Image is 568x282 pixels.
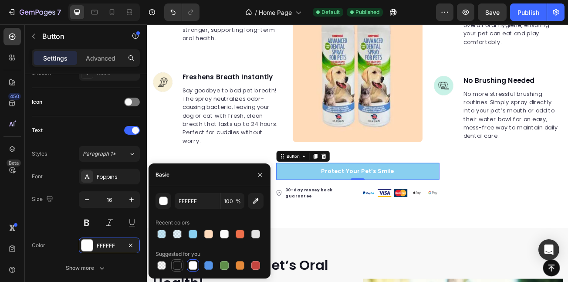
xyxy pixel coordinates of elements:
iframe: To enrich screen reader interactions, please activate Accessibility in Grammarly extension settings [147,24,568,282]
button: 7 [3,3,65,21]
div: Recent colors [156,219,189,227]
div: Styles [32,150,47,158]
div: Show more [66,264,106,272]
div: Button [171,160,191,167]
p: Advanced [86,54,115,63]
input: Eg: FFFFFF [175,193,220,209]
div: Basic [156,171,169,179]
img: gempages_581391504665215496-4cdadeb9-0025-492f-bef0-a54344e8bdbf.png [355,63,381,89]
span: % [236,197,241,205]
div: Icon [32,98,42,106]
button: Publish [510,3,547,21]
span: Default [321,8,340,16]
div: Size [32,194,55,205]
span: Paragraph 1* [83,150,116,158]
div: Undo/Redo [164,3,199,21]
img: 495611768014373769-47762bdc-c92b-46d1-973d-50401e2847fe.png [267,204,363,214]
button: Show more [32,260,140,276]
p: No more stressful brushing routines. Simply spray directly into your pet’s mouth or add to their ... [392,81,515,144]
div: Font [32,173,43,180]
div: Publish [517,8,539,17]
span: Home Page [259,8,292,17]
p: 7 [57,7,61,17]
p: Button [42,31,116,41]
div: Text [32,126,43,134]
div: FFFFFF [97,242,122,250]
div: Open Intercom Messenger [538,239,559,260]
div: Suggested for you [156,250,200,258]
a: Protect Your Pet’s Smile [160,172,363,193]
div: Beta [7,160,21,166]
p: Protect Your Pet’s Smile [216,177,307,187]
div: Poppins [97,173,138,181]
div: Color [32,241,45,249]
button: Save [478,3,507,21]
div: 450 [8,93,21,100]
button: Paragraph 1* [79,146,140,162]
span: Published [355,8,379,16]
span: / [255,8,257,17]
p: No Brushing Needed [392,64,515,76]
p: Settings [43,54,68,63]
p: 30-day money back guarantee [172,202,255,216]
span: Save [485,9,500,16]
